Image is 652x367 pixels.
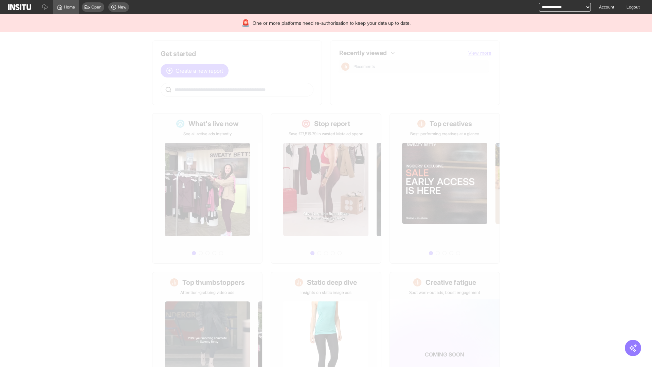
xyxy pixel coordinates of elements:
span: Open [91,4,102,10]
span: New [118,4,126,10]
img: Logo [8,4,31,10]
div: 🚨 [241,18,250,28]
span: One or more platforms need re-authorisation to keep your data up to date. [253,20,411,27]
span: Home [64,4,75,10]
